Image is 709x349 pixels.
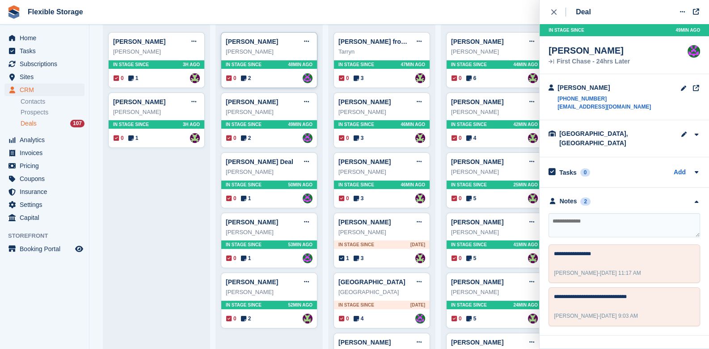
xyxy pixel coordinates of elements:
[226,219,278,226] a: [PERSON_NAME]
[338,228,425,237] div: [PERSON_NAME]
[226,278,278,286] a: [PERSON_NAME]
[288,241,312,248] span: 53MIN AGO
[20,185,73,198] span: Insurance
[226,108,312,117] div: [PERSON_NAME]
[288,181,312,188] span: 50MIN AGO
[451,219,503,226] a: [PERSON_NAME]
[559,168,577,177] h2: Tasks
[554,269,641,277] div: -
[451,288,538,297] div: [PERSON_NAME]
[549,45,630,56] div: [PERSON_NAME]
[451,61,487,68] span: In stage since
[452,194,462,202] span: 0
[401,181,425,188] span: 46MIN AGO
[21,108,84,117] a: Prospects
[288,121,312,128] span: 49MIN AGO
[560,197,577,206] div: Notes
[338,339,391,346] a: [PERSON_NAME]
[415,193,425,203] img: Rachael Fisher
[241,254,251,262] span: 1
[303,73,312,83] img: Daniel Douglas
[528,133,538,143] a: Rachael Fisher
[410,241,425,248] span: [DATE]
[338,278,405,286] a: [GEOGRAPHIC_DATA]
[338,219,391,226] a: [PERSON_NAME]
[113,108,200,117] div: [PERSON_NAME]
[4,185,84,198] a: menu
[114,134,124,142] span: 0
[190,133,200,143] img: Rachael Fisher
[600,313,638,319] span: [DATE] 9:03 AM
[303,133,312,143] img: Daniel Douglas
[20,160,73,172] span: Pricing
[241,194,251,202] span: 1
[21,119,37,128] span: Deals
[4,32,84,44] a: menu
[415,73,425,83] img: Rachael Fisher
[113,47,200,56] div: [PERSON_NAME]
[4,84,84,96] a: menu
[241,134,251,142] span: 2
[401,61,425,68] span: 47MIN AGO
[466,315,477,323] span: 5
[338,108,425,117] div: [PERSON_NAME]
[74,244,84,254] a: Preview store
[549,27,584,34] span: In stage since
[7,5,21,19] img: stora-icon-8386f47178a22dfd0bd8f6a31ec36ba5ce8667c1dd55bd0f319d3a0aa187defe.svg
[226,38,278,45] a: [PERSON_NAME]
[183,121,200,128] span: 3H AGO
[452,74,462,82] span: 0
[451,241,487,248] span: In stage since
[20,45,73,57] span: Tasks
[4,243,84,255] a: menu
[226,158,293,165] a: [PERSON_NAME] Deal
[580,198,591,206] div: 2
[20,71,73,83] span: Sites
[226,98,278,105] a: [PERSON_NAME]
[226,61,262,68] span: In stage since
[226,47,312,56] div: [PERSON_NAME]
[338,98,391,105] a: [PERSON_NAME]
[451,47,538,56] div: [PERSON_NAME]
[339,315,349,323] span: 0
[226,134,236,142] span: 0
[554,270,598,276] span: [PERSON_NAME]
[354,315,364,323] span: 4
[580,168,591,177] div: 0
[226,194,236,202] span: 0
[466,194,477,202] span: 5
[338,181,374,188] span: In stage since
[415,314,425,324] a: Daniel Douglas
[20,134,73,146] span: Analytics
[528,73,538,83] img: Rachael Fisher
[513,181,538,188] span: 25MIN AGO
[24,4,87,19] a: Flexible Storage
[113,38,165,45] a: [PERSON_NAME]
[20,147,73,159] span: Invoices
[528,253,538,263] a: Rachael Fisher
[114,74,124,82] span: 0
[513,121,538,128] span: 42MIN AGO
[4,71,84,83] a: menu
[303,193,312,203] a: Daniel Douglas
[226,74,236,82] span: 0
[190,73,200,83] img: Rachael Fisher
[339,254,349,262] span: 1
[4,147,84,159] a: menu
[21,119,84,128] a: Deals 107
[183,61,200,68] span: 3H AGO
[451,228,538,237] div: [PERSON_NAME]
[354,134,364,142] span: 3
[4,198,84,211] a: menu
[557,83,651,93] div: [PERSON_NAME]
[113,61,149,68] span: In stage since
[528,314,538,324] img: Rachael Fisher
[226,181,262,188] span: In stage since
[113,98,165,105] a: [PERSON_NAME]
[303,314,312,324] img: Rachael Fisher
[339,134,349,142] span: 0
[354,254,364,262] span: 3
